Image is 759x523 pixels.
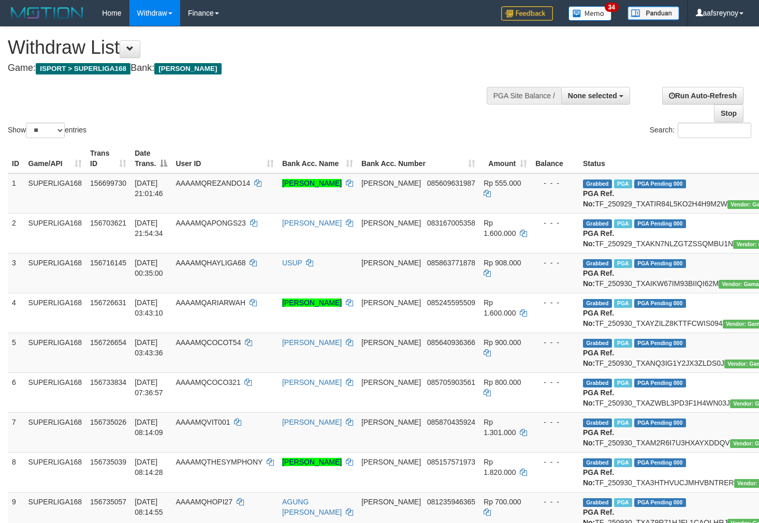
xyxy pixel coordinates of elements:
b: PGA Ref. No: [583,269,614,288]
a: Stop [714,104,743,122]
a: Run Auto-Refresh [662,87,743,104]
td: 4 [8,293,24,333]
a: [PERSON_NAME] [282,298,342,307]
span: Rp 800.000 [484,378,521,386]
span: Rp 1.600.000 [484,298,516,317]
td: 2 [8,213,24,253]
span: 156726654 [90,338,126,347]
h4: Game: Bank: [8,63,495,73]
span: 156726631 [90,298,126,307]
a: [PERSON_NAME] [282,338,342,347]
div: - - - [535,218,575,228]
td: 7 [8,412,24,452]
a: [PERSON_NAME] [282,418,342,426]
span: Copy 085245595509 to clipboard [427,298,475,307]
span: Marked by aafchhiseyha [614,379,632,387]
span: Grabbed [583,259,612,268]
span: [DATE] 07:36:57 [135,378,163,397]
span: Rp 1.301.000 [484,418,516,437]
td: SUPERLIGA168 [24,253,86,293]
span: PGA Pending [634,419,686,427]
span: Grabbed [583,339,612,348]
select: Showentries [26,123,65,138]
td: SUPERLIGA168 [24,173,86,214]
span: [PERSON_NAME] [361,338,421,347]
span: [DATE] 08:14:55 [135,498,163,516]
th: Bank Acc. Name: activate to sort column ascending [278,144,357,173]
span: [PERSON_NAME] [154,63,221,74]
th: Bank Acc. Number: activate to sort column ascending [357,144,479,173]
span: Marked by aafchhiseyha [614,458,632,467]
span: None selected [568,92,617,100]
span: AAAAMQCOCOT54 [176,338,241,347]
span: Grabbed [583,498,612,507]
a: [PERSON_NAME] [282,378,342,386]
span: PGA Pending [634,498,686,507]
span: Copy 085705903561 to clipboard [427,378,475,386]
td: 6 [8,372,24,412]
span: 156733834 [90,378,126,386]
span: [PERSON_NAME] [361,179,421,187]
label: Show entries [8,123,86,138]
button: None selected [561,87,630,104]
div: - - - [535,178,575,188]
span: Grabbed [583,180,612,188]
h1: Withdraw List [8,37,495,58]
span: AAAAMQTHESYMPHONY [176,458,262,466]
th: Amount: activate to sort column ascending [479,144,531,173]
span: Marked by aafchhiseyha [614,180,632,188]
span: [PERSON_NAME] [361,498,421,506]
label: Search: [650,123,751,138]
div: PGA Site Balance / [487,87,561,104]
span: [DATE] 00:35:00 [135,259,163,277]
span: Marked by aafchhiseyha [614,419,632,427]
img: Feedback.jpg [501,6,553,21]
th: Trans ID: activate to sort column ascending [86,144,130,173]
span: Grabbed [583,419,612,427]
div: - - - [535,457,575,467]
span: Rp 1.600.000 [484,219,516,237]
td: SUPERLIGA168 [24,412,86,452]
span: [PERSON_NAME] [361,219,421,227]
span: PGA Pending [634,259,686,268]
span: Copy 085870435924 to clipboard [427,418,475,426]
span: Marked by aafchhiseyha [614,259,632,268]
span: 156716145 [90,259,126,267]
span: Grabbed [583,458,612,467]
img: Button%20Memo.svg [568,6,612,21]
td: SUPERLIGA168 [24,452,86,492]
span: PGA Pending [634,458,686,467]
td: 1 [8,173,24,214]
img: MOTION_logo.png [8,5,86,21]
span: Grabbed [583,219,612,228]
span: PGA Pending [634,339,686,348]
span: Rp 900.000 [484,338,521,347]
span: Rp 700.000 [484,498,521,506]
span: PGA Pending [634,180,686,188]
span: AAAAMQVIT001 [176,418,230,426]
span: PGA Pending [634,219,686,228]
td: 3 [8,253,24,293]
div: - - - [535,258,575,268]
span: Grabbed [583,299,612,308]
span: 156699730 [90,179,126,187]
span: [DATE] 03:43:36 [135,338,163,357]
input: Search: [678,123,751,138]
span: AAAAMQREZANDO14 [176,179,250,187]
img: panduan.png [627,6,679,20]
td: SUPERLIGA168 [24,213,86,253]
b: PGA Ref. No: [583,229,614,248]
span: Copy 085609631987 to clipboard [427,179,475,187]
span: PGA Pending [634,299,686,308]
span: Marked by aafchhiseyha [614,219,632,228]
span: [PERSON_NAME] [361,418,421,426]
span: Copy 083167005358 to clipboard [427,219,475,227]
span: Marked by aafchhiseyha [614,339,632,348]
div: - - - [535,337,575,348]
b: PGA Ref. No: [583,349,614,367]
span: Rp 555.000 [484,179,521,187]
span: Copy 085863771878 to clipboard [427,259,475,267]
span: [DATE] 21:54:34 [135,219,163,237]
a: AGUNG [PERSON_NAME] [282,498,342,516]
b: PGA Ref. No: [583,189,614,208]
